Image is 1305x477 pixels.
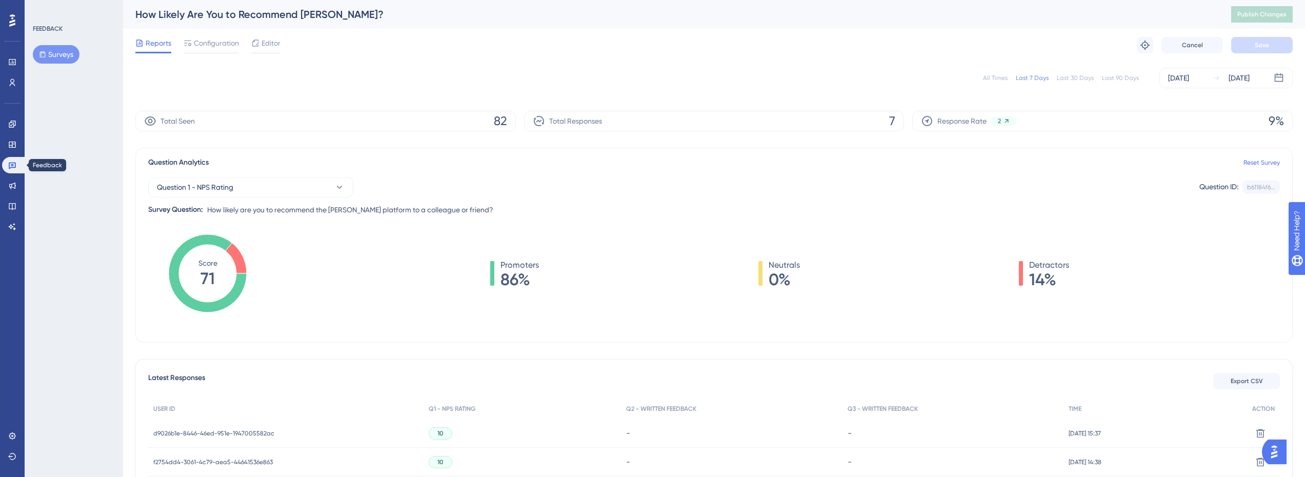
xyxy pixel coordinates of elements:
[1029,271,1069,288] span: 14%
[1069,429,1101,438] span: [DATE] 15:37
[626,405,696,413] span: Q2 - WRITTEN FEEDBACK
[937,115,987,127] span: Response Rate
[135,7,1206,22] div: How Likely Are You to Recommend [PERSON_NAME]?
[160,115,195,127] span: Total Seen
[1102,74,1139,82] div: Last 90 Days
[848,405,918,413] span: Q3 - WRITTEN FEEDBACK
[1199,181,1238,194] div: Question ID:
[148,204,203,216] div: Survey Question:
[626,457,837,467] div: -
[549,115,602,127] span: Total Responses
[148,372,205,390] span: Latest Responses
[153,458,273,466] span: f2754dd4-3061-4c79-aea5-44641536e863
[1161,37,1223,53] button: Cancel
[153,429,274,438] span: d9026b1e-8446-46ed-951e-1947005582ac
[500,271,539,288] span: 86%
[889,113,895,129] span: 7
[198,259,217,267] tspan: Score
[1231,6,1293,23] button: Publish Changes
[207,204,493,216] span: How likely are you to recommend the [PERSON_NAME] platform to a colleague or friend?
[148,156,209,169] span: Question Analytics
[1255,41,1269,49] span: Save
[1231,37,1293,53] button: Save
[153,405,175,413] span: USER ID
[24,3,64,15] span: Need Help?
[1262,436,1293,467] iframe: UserGuiding AI Assistant Launcher
[33,45,79,64] button: Surveys
[500,259,539,271] span: Promoters
[1182,41,1203,49] span: Cancel
[1231,377,1263,385] span: Export CSV
[769,271,800,288] span: 0%
[983,74,1008,82] div: All Times
[194,37,239,49] span: Configuration
[148,177,353,197] button: Question 1 - NPS Rating
[848,428,1058,438] div: -
[1069,405,1081,413] span: TIME
[769,259,800,271] span: Neutrals
[998,117,1001,125] span: 2
[1243,158,1280,167] a: Reset Survey
[429,405,475,413] span: Q1 - NPS RATING
[1247,183,1275,191] div: b61184f6...
[1057,74,1094,82] div: Last 30 Days
[157,181,233,193] span: Question 1 - NPS Rating
[1213,373,1280,389] button: Export CSV
[437,429,444,438] span: 10
[1016,74,1049,82] div: Last 7 Days
[146,37,171,49] span: Reports
[626,428,837,438] div: -
[437,458,444,466] span: 10
[1069,458,1101,466] span: [DATE] 14:38
[262,37,280,49] span: Editor
[1269,113,1284,129] span: 9%
[1252,405,1275,413] span: ACTION
[200,269,215,288] tspan: 71
[494,113,507,129] span: 82
[1029,259,1069,271] span: Detractors
[33,25,63,33] div: FEEDBACK
[1168,72,1189,84] div: [DATE]
[848,457,1058,467] div: -
[1229,72,1250,84] div: [DATE]
[1237,10,1287,18] span: Publish Changes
